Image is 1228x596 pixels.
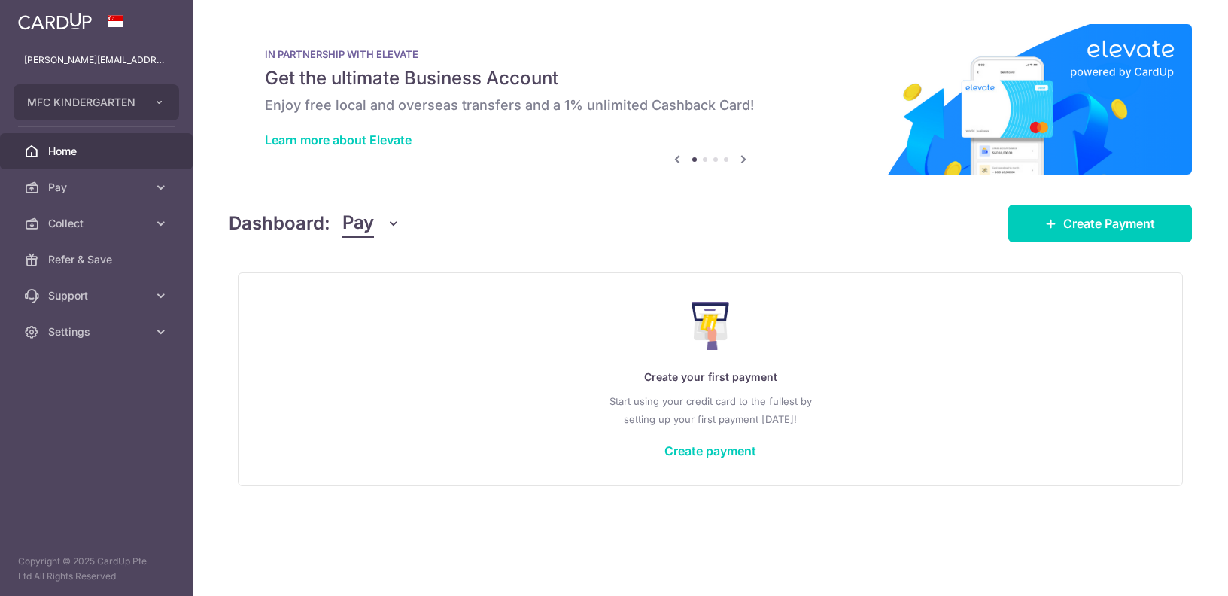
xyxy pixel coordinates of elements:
[265,96,1156,114] h6: Enjoy free local and overseas transfers and a 1% unlimited Cashback Card!
[48,288,147,303] span: Support
[48,180,147,195] span: Pay
[27,95,138,110] span: MFC KINDERGARTEN
[269,368,1152,386] p: Create your first payment
[342,209,400,238] button: Pay
[229,24,1192,175] img: Renovation banner
[664,443,756,458] a: Create payment
[229,210,330,237] h4: Dashboard:
[48,144,147,159] span: Home
[265,48,1156,60] p: IN PARTNERSHIP WITH ELEVATE
[14,84,179,120] button: MFC KINDERGARTEN
[265,132,412,147] a: Learn more about Elevate
[1063,214,1155,233] span: Create Payment
[48,324,147,339] span: Settings
[48,216,147,231] span: Collect
[342,209,374,238] span: Pay
[269,392,1152,428] p: Start using your credit card to the fullest by setting up your first payment [DATE]!
[24,53,169,68] p: [PERSON_NAME][EMAIL_ADDRESS][DOMAIN_NAME]
[1008,205,1192,242] a: Create Payment
[48,252,147,267] span: Refer & Save
[692,302,730,350] img: Make Payment
[265,66,1156,90] h5: Get the ultimate Business Account
[18,12,92,30] img: CardUp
